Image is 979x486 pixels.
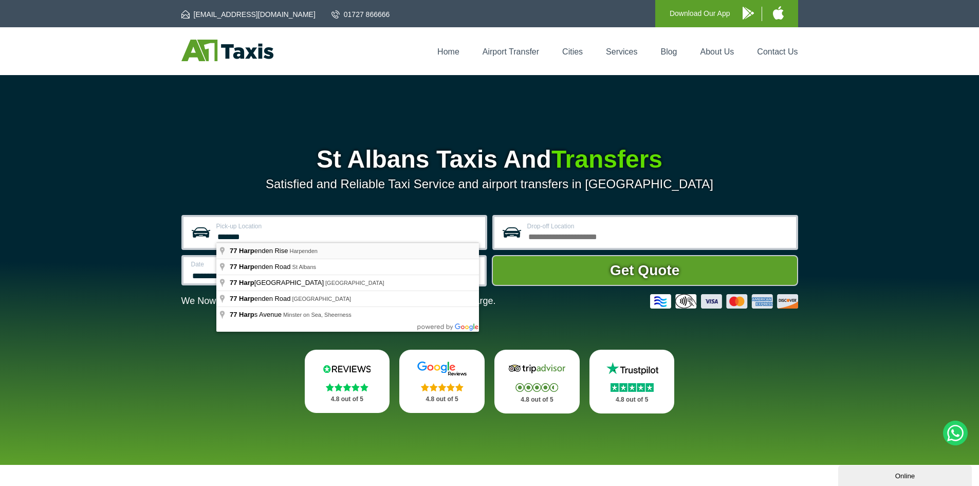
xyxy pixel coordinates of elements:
[606,47,637,56] a: Services
[515,383,558,392] img: Stars
[239,295,254,302] span: Harp
[292,264,316,270] span: St Albans
[700,47,734,56] a: About Us
[283,312,352,318] span: Minster on Sea, Sheerness
[326,383,368,391] img: Stars
[239,311,254,318] span: Harp
[181,9,316,20] a: [EMAIL_ADDRESS][DOMAIN_NAME]
[239,263,254,271] span: Harp
[399,350,485,413] a: Google Stars 4.8 out of 5
[437,47,459,56] a: Home
[290,248,318,254] span: Harpenden
[292,296,352,302] span: [GEOGRAPHIC_DATA]
[506,361,568,376] img: Tripadvisor
[316,361,378,376] img: Reviews.io
[230,311,237,318] span: 77
[230,295,237,302] span: 77
[494,350,580,413] a: Tripadvisor Stars 4.8 out of 5
[601,361,663,376] img: Trustpilot
[492,255,798,286] button: Get Quote
[181,40,273,61] img: A1 Taxis St Albans LTD
[562,47,583,56] a: Cities
[506,393,568,406] p: 4.8 out of 5
[411,393,473,406] p: 4.8 out of 5
[216,223,479,229] label: Pick-up Location
[230,279,237,286] span: 77
[660,47,677,56] a: Blog
[230,263,292,271] span: enden Road
[181,296,496,307] p: We Now Accept Card & Contactless Payment In
[181,147,798,172] h1: St Albans Taxis And
[838,463,974,486] iframe: chat widget
[230,247,237,255] span: 77
[483,47,539,56] a: Airport Transfer
[230,247,290,255] span: enden Rise
[589,350,675,413] a: Trustpilot Stars 4.8 out of 5
[551,146,662,173] span: Transfers
[239,279,254,286] span: Harp
[230,279,325,286] span: [GEOGRAPHIC_DATA]
[611,383,654,392] img: Stars
[331,9,390,20] a: 01727 866666
[316,393,379,406] p: 4.8 out of 5
[305,350,390,413] a: Reviews.io Stars 4.8 out of 5
[230,263,237,271] span: 77
[191,261,323,267] label: Date
[325,280,384,286] span: [GEOGRAPHIC_DATA]
[757,47,798,56] a: Contact Us
[670,7,730,20] p: Download Our App
[527,223,790,229] label: Drop-off Location
[181,177,798,191] p: Satisfied and Reliable Taxi Service and airport transfers in [GEOGRAPHIC_DATA]
[230,295,292,302] span: enden Road
[239,247,254,255] span: Harp
[773,6,784,20] img: A1 Taxis iPhone App
[230,311,283,318] span: s Avenue
[601,393,663,406] p: 4.8 out of 5
[743,7,754,20] img: A1 Taxis Android App
[421,383,464,391] img: Stars
[411,361,473,376] img: Google
[650,294,798,309] img: Credit And Debit Cards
